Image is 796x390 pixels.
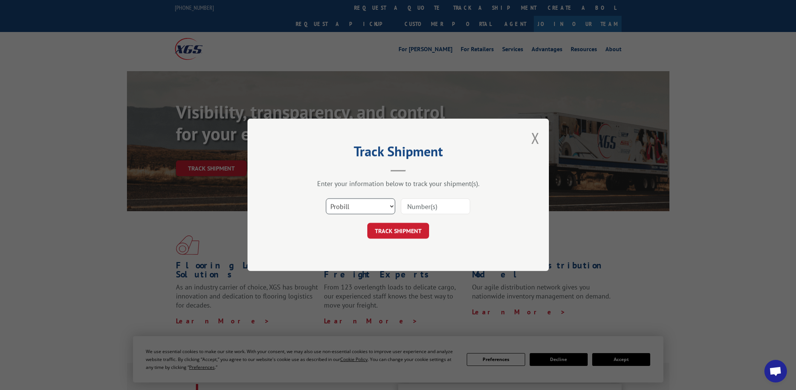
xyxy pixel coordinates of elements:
[531,128,539,148] button: Close modal
[401,199,470,215] input: Number(s)
[285,146,511,160] h2: Track Shipment
[285,180,511,188] div: Enter your information below to track your shipment(s).
[764,360,787,382] div: Open chat
[367,223,429,239] button: TRACK SHIPMENT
